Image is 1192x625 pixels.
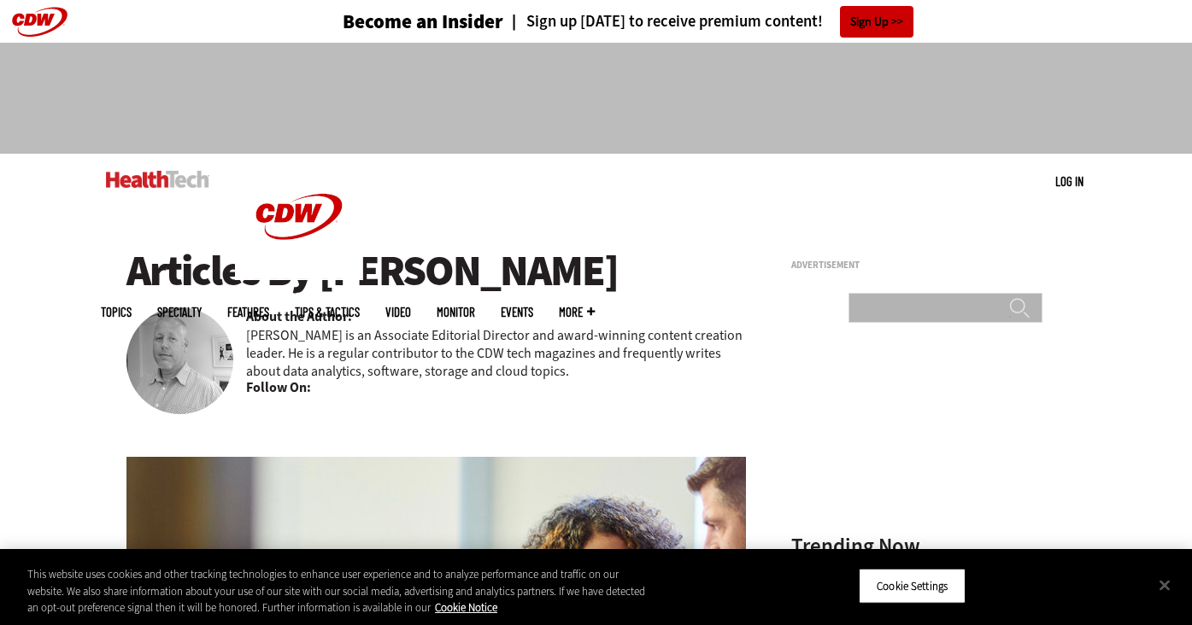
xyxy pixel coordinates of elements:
button: Cookie Settings [859,568,966,604]
iframe: advertisement [285,60,907,137]
a: CDW [235,266,363,284]
a: Events [501,306,533,318]
img: Home [106,171,209,188]
a: Video [385,306,411,318]
h3: Become an Insider [343,12,503,32]
div: This website uses cookies and other tracking technologies to enhance user experience and to analy... [27,566,655,616]
h3: Trending Now [791,535,1048,557]
a: Sign Up [840,6,913,38]
b: Follow On: [246,378,311,397]
p: [PERSON_NAME] is an Associate Editorial Director and award-winning content creation leader. He is... [246,326,747,380]
a: Tips & Tactics [295,306,360,318]
iframe: advertisement [791,277,1048,490]
img: Home [235,154,363,280]
div: User menu [1055,172,1083,190]
a: Sign up [DATE] to receive premium content! [503,14,823,30]
a: Log in [1055,173,1083,189]
a: More information about your privacy [435,600,497,615]
span: Specialty [157,306,202,318]
a: Become an Insider [279,12,503,32]
span: Topics [101,306,132,318]
img: Matt McLaughlin [126,307,233,414]
a: Features [227,306,269,318]
span: More [559,306,595,318]
a: MonITor [437,306,475,318]
button: Close [1146,566,1183,604]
